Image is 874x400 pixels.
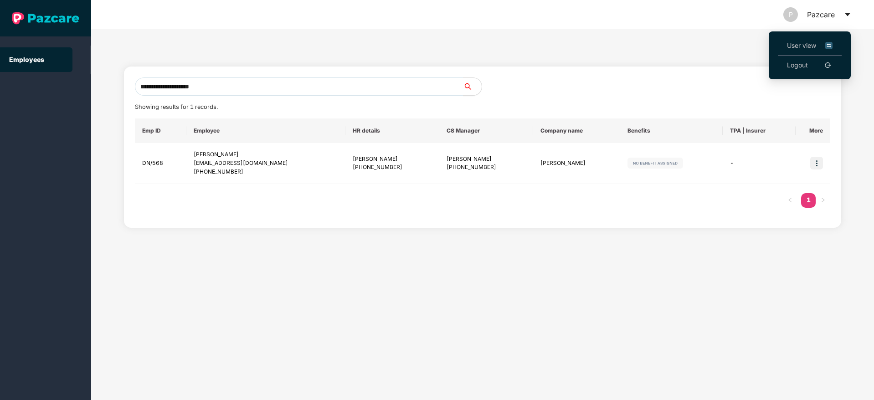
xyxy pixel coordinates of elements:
th: More [796,118,830,143]
a: Employees [9,56,44,63]
div: [PHONE_NUMBER] [353,163,432,172]
div: [EMAIL_ADDRESS][DOMAIN_NAME] [194,159,338,168]
th: CS Manager [439,118,533,143]
span: caret-down [844,11,851,18]
button: search [463,77,482,96]
span: P [789,7,793,22]
td: DN/568 [135,143,187,184]
li: Previous Page [783,193,797,208]
span: search [463,83,482,90]
span: Showing results for 1 records. [135,103,218,110]
img: icon [810,157,823,169]
img: svg+xml;base64,PHN2ZyB4bWxucz0iaHR0cDovL3d3dy53My5vcmcvMjAwMC9zdmciIHdpZHRoPSIxNiIgaGVpZ2h0PSIxNi... [825,41,833,51]
span: left [787,197,793,203]
th: TPA | Insurer [723,118,796,143]
li: 1 [801,193,816,208]
div: [PERSON_NAME] [447,155,526,164]
span: right [820,197,826,203]
button: right [816,193,830,208]
li: Next Page [816,193,830,208]
td: [PERSON_NAME] [533,143,620,184]
th: Emp ID [135,118,187,143]
a: 1 [801,193,816,207]
div: [PHONE_NUMBER] [447,163,526,172]
span: User view [787,41,833,51]
th: HR details [345,118,439,143]
div: [PERSON_NAME] [353,155,432,164]
th: Benefits [620,118,723,143]
button: left [783,193,797,208]
img: svg+xml;base64,PHN2ZyB4bWxucz0iaHR0cDovL3d3dy53My5vcmcvMjAwMC9zdmciIHdpZHRoPSIxMjIiIGhlaWdodD0iMj... [627,158,683,169]
a: Logout [787,60,808,70]
div: - [730,159,789,168]
div: [PHONE_NUMBER] [194,168,338,176]
th: Employee [186,118,345,143]
div: [PERSON_NAME] [194,150,338,159]
th: Company name [533,118,620,143]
